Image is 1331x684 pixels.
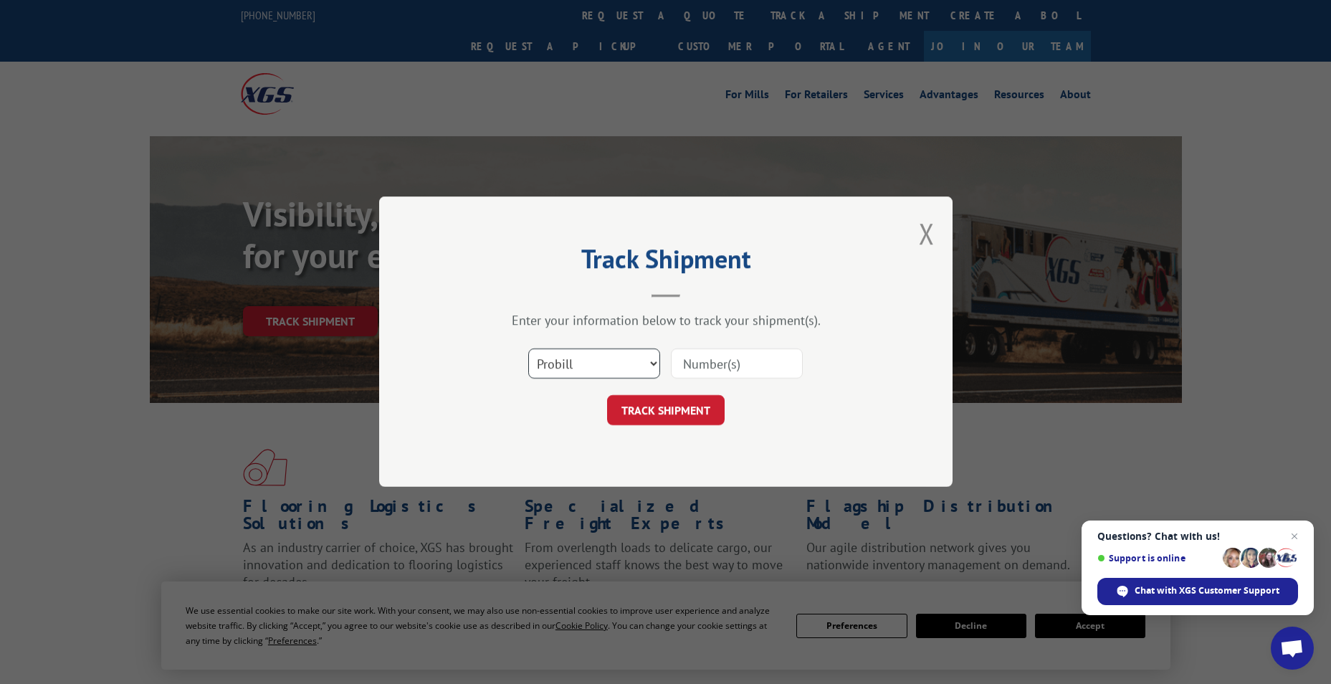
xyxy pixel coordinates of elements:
[451,313,881,329] div: Enter your information below to track your shipment(s).
[1097,531,1298,542] span: Questions? Chat with us!
[607,396,725,426] button: TRACK SHIPMENT
[451,249,881,276] h2: Track Shipment
[1097,553,1218,564] span: Support is online
[671,349,803,379] input: Number(s)
[1286,528,1303,545] span: Close chat
[1271,627,1314,670] div: Open chat
[1097,578,1298,605] div: Chat with XGS Customer Support
[919,214,935,252] button: Close modal
[1135,584,1279,597] span: Chat with XGS Customer Support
